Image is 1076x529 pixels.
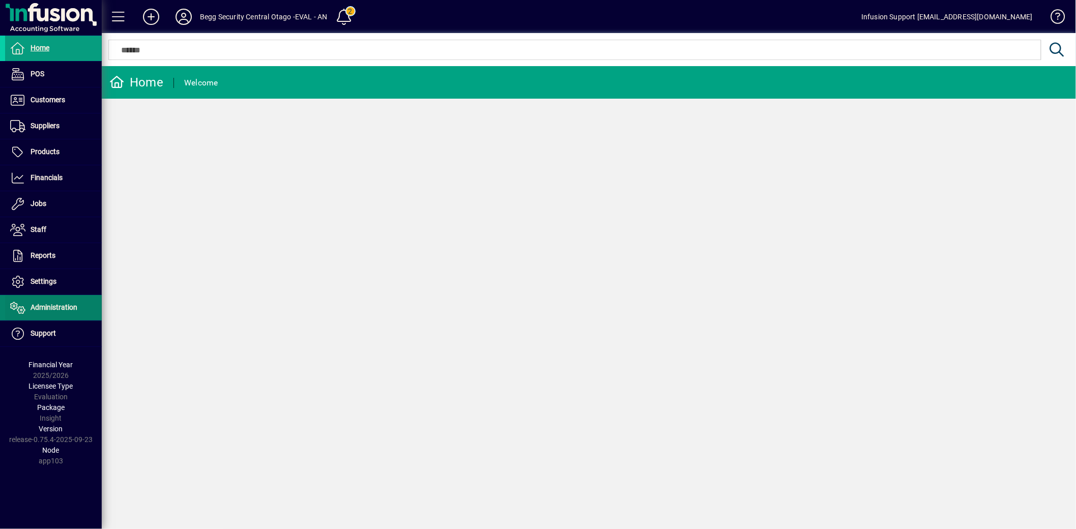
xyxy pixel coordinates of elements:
div: Home [109,74,163,91]
span: Version [39,425,63,433]
span: Administration [31,303,77,311]
a: POS [5,62,102,87]
button: Profile [167,8,200,26]
a: Customers [5,87,102,113]
a: Settings [5,269,102,295]
span: Financials [31,173,63,182]
span: Financial Year [29,361,73,369]
button: Add [135,8,167,26]
a: Support [5,321,102,346]
span: Products [31,148,60,156]
a: Reports [5,243,102,269]
div: Infusion Support [EMAIL_ADDRESS][DOMAIN_NAME] [861,9,1033,25]
a: Financials [5,165,102,191]
span: Support [31,329,56,337]
a: Products [5,139,102,165]
span: Suppliers [31,122,60,130]
a: Knowledge Base [1043,2,1063,35]
span: Reports [31,251,55,259]
a: Jobs [5,191,102,217]
div: Begg Security Central Otago -EVAL - AN [200,9,328,25]
a: Suppliers [5,113,102,139]
span: Node [43,446,60,454]
span: Package [37,403,65,412]
span: Jobs [31,199,46,208]
a: Staff [5,217,102,243]
span: Staff [31,225,46,233]
div: Welcome [184,75,218,91]
span: POS [31,70,44,78]
span: Customers [31,96,65,104]
span: Settings [31,277,56,285]
span: Home [31,44,49,52]
a: Administration [5,295,102,320]
span: Licensee Type [29,382,73,390]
